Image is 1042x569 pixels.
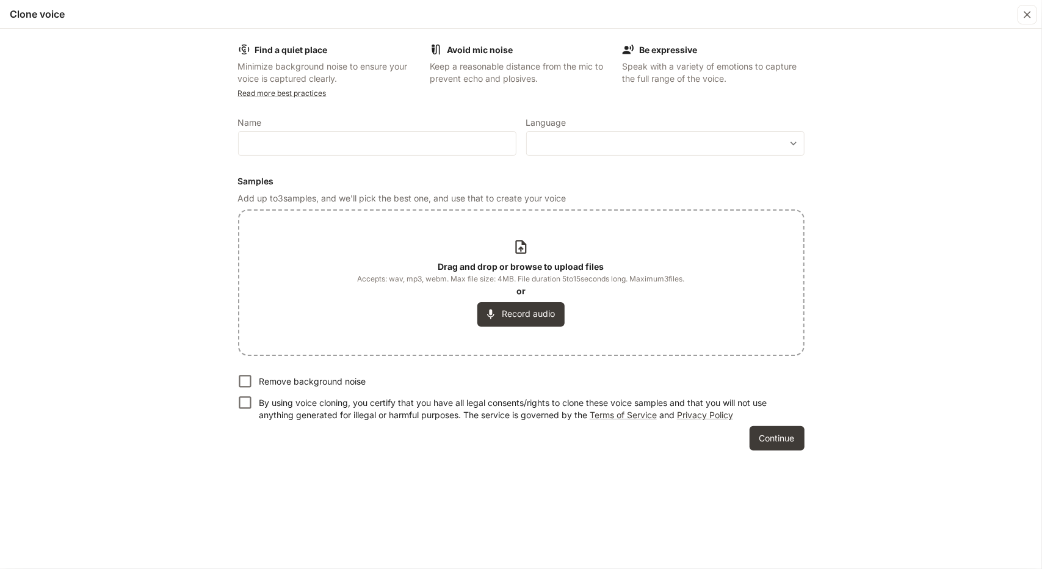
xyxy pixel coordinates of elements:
p: Speak with a variety of emotions to capture the full range of the voice. [622,60,805,85]
button: Record audio [477,302,565,327]
h6: Samples [238,175,805,187]
a: Read more best practices [238,89,327,98]
b: Drag and drop or browse to upload files [438,261,604,272]
b: Find a quiet place [255,45,328,55]
span: Accepts: wav, mp3, webm. Max file size: 4MB. File duration 5 to 15 seconds long. Maximum 3 files. [358,273,685,285]
p: Add up to 3 samples, and we'll pick the best one, and use that to create your voice [238,192,805,205]
button: Continue [750,426,805,451]
b: or [516,286,526,296]
p: Minimize background noise to ensure your voice is captured clearly. [238,60,421,85]
h5: Clone voice [10,7,65,21]
b: Be expressive [639,45,697,55]
a: Privacy Policy [677,410,733,420]
p: By using voice cloning, you certify that you have all legal consents/rights to clone these voice ... [259,397,795,421]
p: Language [526,118,566,127]
p: Keep a reasonable distance from the mic to prevent echo and plosives. [430,60,612,85]
div: ​ [527,137,804,150]
p: Remove background noise [259,375,366,388]
p: Name [238,118,262,127]
a: Terms of Service [590,410,657,420]
b: Avoid mic noise [447,45,513,55]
